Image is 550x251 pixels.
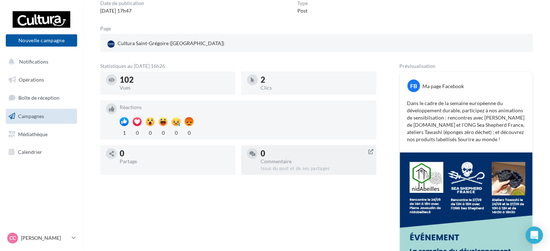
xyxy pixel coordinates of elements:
[185,128,194,137] div: 0
[106,38,226,49] div: Cultura Saint-Grégoire ([GEOGRAPHIC_DATA])
[19,77,44,83] span: Opérations
[4,90,79,105] a: Boîte de réception
[106,38,246,49] a: Cultura Saint-Grégoire ([GEOGRAPHIC_DATA])
[261,150,371,157] div: 0
[18,113,44,119] span: Campagnes
[146,128,155,137] div: 0
[21,234,69,242] p: [PERSON_NAME]
[261,159,371,164] div: Commentaire
[133,128,142,137] div: 0
[159,128,168,137] div: 0
[100,7,144,14] div: [DATE] 17h47
[120,85,230,90] div: Vues
[297,7,308,14] div: Post
[4,144,79,160] a: Calendrier
[4,54,76,69] button: Notifications
[407,100,525,143] p: Dans le cadre de la semaine européenne du développement durable, participez à nos animations de s...
[261,85,371,90] div: Clics
[172,128,181,137] div: 0
[399,64,533,69] div: Prévisualisation
[100,1,144,6] div: Date de publication
[297,1,308,6] div: Type
[4,127,79,142] a: Médiathèque
[6,34,77,47] button: Nouvelle campagne
[120,128,129,137] div: 1
[120,150,230,157] div: 0
[6,231,77,245] a: CC [PERSON_NAME]
[261,76,371,84] div: 2
[100,26,117,31] div: Page
[100,64,376,69] div: Statistiques au [DATE] 16h26
[9,234,16,242] span: CC
[120,76,230,84] div: 102
[18,149,42,155] span: Calendrier
[4,72,79,87] a: Opérations
[261,165,371,172] div: Issus du post et de ses partages
[120,105,371,110] div: Réactions
[407,79,420,92] div: FB
[18,95,59,101] span: Boîte de réception
[120,159,230,164] div: Partage
[525,226,543,244] div: Open Intercom Messenger
[18,131,48,137] span: Médiathèque
[19,59,48,65] span: Notifications
[422,83,464,90] div: Ma page Facebook
[4,109,79,124] a: Campagnes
